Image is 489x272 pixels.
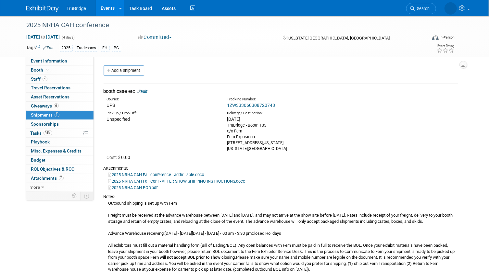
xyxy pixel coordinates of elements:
a: ROI, Objectives & ROO [26,165,94,174]
a: Booth [26,66,94,74]
a: Event Information [26,57,94,65]
div: PC [112,45,121,51]
a: Asset Reservations [26,93,94,101]
a: Staff4 [26,75,94,84]
div: Tracking Number: [227,97,368,102]
div: Notes: [104,194,458,200]
span: more [30,185,40,190]
div: [DATE] [227,116,338,122]
b: Fern will not accept BOL prior to show closing. [151,255,236,260]
span: 0.00 [107,155,133,160]
div: Event Format [392,34,455,43]
i: Booth reservation complete [46,68,50,72]
span: to [40,34,46,40]
button: Committed [136,34,174,41]
div: FH [101,45,110,51]
span: 1 [55,112,59,117]
span: Unspecified [107,117,130,122]
a: Giveaways6 [26,102,94,110]
span: 4 [43,76,47,81]
span: Asset Reservations [31,94,70,99]
a: Search [406,3,436,14]
span: Travel Reservations [31,85,71,90]
td: Toggle Event Tabs [80,192,94,200]
a: Add a Shipment [104,65,144,76]
span: Shipments [31,112,59,118]
span: ROI, Objectives & ROO [31,166,75,172]
img: Marg Louwagie [445,2,457,15]
img: Format-Inperson.png [432,35,439,40]
span: 94% [44,130,52,135]
span: [US_STATE][GEOGRAPHIC_DATA], [GEOGRAPHIC_DATA] [287,36,390,40]
a: Budget [26,156,94,164]
a: 2025 NRHA CAH Fall conference - addn'l lable.docx [108,172,204,177]
span: Tasks [31,130,52,136]
div: UPS [107,102,218,108]
a: Edit [137,89,148,94]
span: [DATE] [DATE] [26,34,60,40]
div: 2025 NRHA CAH conference [24,19,419,31]
div: Attachments: [104,165,458,171]
a: Travel Reservations [26,84,94,92]
a: Playbook [26,138,94,146]
a: Misc. Expenses & Credits [26,147,94,155]
span: Cost: $ [107,155,121,160]
span: Sponsorships [31,121,59,127]
span: Giveaways [31,103,59,108]
a: 2025 NRHA CAH POD.pdf [108,185,158,190]
a: 1ZW333060308720748 [227,103,275,108]
a: 2025 NRHA CAH Fall Conf - AFTER SHOW SHIPPING INSTRUCTIONS.docx [108,179,245,184]
span: Staff [31,76,47,82]
span: Attachments [31,176,64,181]
div: 2025 [60,45,73,51]
div: Event Rating [437,44,455,48]
div: Delivery / Destination: [227,111,338,116]
a: Sponsorships [26,120,94,129]
td: Tags [26,44,54,52]
td: Personalize Event Tab Strip [69,192,81,200]
div: booth case etc [104,88,458,95]
span: Budget [31,157,46,163]
a: Attachments7 [26,174,94,183]
span: Playbook [31,139,50,144]
span: (4 days) [61,35,75,40]
span: Misc. Expenses & Credits [31,148,82,153]
a: more [26,183,94,192]
div: Courier: [107,97,218,102]
span: Event Information [31,58,68,63]
span: Booth [31,67,51,73]
span: 6 [54,103,59,108]
div: TruBridge - Booth 105 c/o Fern Fern Exposition [STREET_ADDRESS][US_STATE] [US_STATE][GEOGRAPHIC_D... [227,122,338,152]
div: Pick-up / Drop-Off: [107,111,218,116]
a: Tasks94% [26,129,94,138]
img: ExhibitDay [26,6,59,12]
a: Shipments1 [26,111,94,119]
span: 7 [59,176,64,180]
span: Search [415,6,430,11]
div: Tradeshow [75,45,98,51]
div: In-Person [440,35,455,40]
a: Edit [43,46,54,50]
span: TruBridge [67,6,86,11]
